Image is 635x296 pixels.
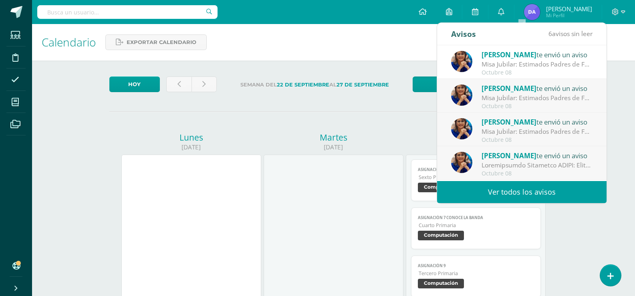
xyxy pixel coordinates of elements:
div: te envió un aviso [482,83,593,93]
div: te envió un aviso [482,150,593,161]
div: Octubre 08 [482,137,593,143]
div: [DATE] [121,143,261,151]
span: Calendario [42,34,96,50]
img: 5d6f35d558c486632aab3bda9a330e6b.png [451,118,472,139]
div: Misa Jubilar: Estimados Padres de Familia de Cuarto Primaria hasta Quinto Bachillerato: Bendicion... [482,60,593,69]
span: avisos sin leer [548,29,593,38]
strong: 22 de Septiembre [277,82,329,88]
strong: 27 de Septiembre [337,82,389,88]
div: Misa Jubilar: Estimados Padres de Familia de Cuarto Primaria hasta Quinto Bachillerato: Bendicion... [482,93,593,103]
input: Busca un usuario... [37,5,218,19]
span: Exportar calendario [127,35,196,50]
span: Asignación 7 Codifica una pecera [418,167,534,172]
img: 5d6f35d558c486632aab3bda9a330e6b.png [451,152,472,173]
div: Octubre 08 [482,103,593,110]
span: [PERSON_NAME] [482,151,536,160]
a: Semana [413,77,485,92]
span: [PERSON_NAME] [546,5,592,13]
div: Lunes [121,132,261,143]
a: Ver todos los avisos [437,181,607,203]
div: Indicaciones Excursión IRTRA: Guatemala, 07 de octubre de 2025 Estimados Padres de Familia: De an... [482,161,593,170]
span: Mi Perfil [546,12,592,19]
span: 6 [548,29,552,38]
a: Hoy [109,77,160,92]
span: [PERSON_NAME] [482,117,536,127]
label: Semana del al [223,77,406,93]
div: Martes [264,132,403,143]
a: Asignación 7 Codifica una peceraSexto PrimariaComputación [411,159,541,201]
span: Asignación 7 Conoce la banda [418,215,534,220]
div: Misa Jubilar: Estimados Padres de Familia de Cuarto Primaria hasta Quinto Bachillerato: Bendicion... [482,127,593,136]
img: 746ac40fa38bec72d7f89dcbbfd4af6a.png [524,4,540,20]
div: [DATE] [406,143,546,151]
span: Computación [418,279,464,288]
img: 5d6f35d558c486632aab3bda9a330e6b.png [451,85,472,106]
span: Cuarto Primaria [419,222,534,229]
span: [PERSON_NAME] [482,84,536,93]
div: te envió un aviso [482,117,593,127]
a: Asignación 7 Conoce la bandaCuarto PrimariaComputación [411,207,541,249]
span: [PERSON_NAME] [482,50,536,59]
span: Computación [418,183,464,192]
span: Asignación 9 [418,263,534,268]
div: Avisos [451,23,476,45]
a: Exportar calendario [105,34,207,50]
div: te envió un aviso [482,49,593,60]
div: Octubre 08 [482,170,593,177]
div: Octubre 08 [482,69,593,76]
img: 5d6f35d558c486632aab3bda9a330e6b.png [451,51,472,72]
span: Tercero Primaria [419,270,534,277]
div: Miércoles [406,132,546,143]
div: [DATE] [264,143,403,151]
span: Computación [418,231,464,240]
span: Sexto Primaria [419,174,534,181]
